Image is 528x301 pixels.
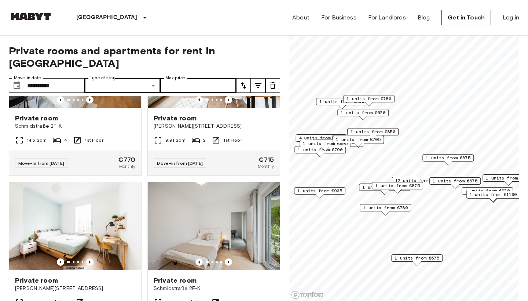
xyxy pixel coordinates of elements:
[426,155,470,161] span: 1 units from €875
[341,109,385,116] span: 1 units from €620
[316,139,361,146] span: 3 units from €675
[336,136,381,143] span: 1 units from €705
[57,258,64,266] button: Previous image
[203,137,206,144] span: 2
[313,139,364,150] div: Map marker
[332,135,384,146] div: Map marker
[333,136,384,147] div: Map marker
[297,188,342,194] span: 1 units from €905
[299,135,344,141] span: 4 units from €730
[321,13,356,22] a: For Business
[316,98,367,109] div: Map marker
[319,98,364,105] span: 1 units from €690
[236,78,251,93] button: tune
[15,276,58,285] span: Private room
[359,184,410,195] div: Map marker
[337,109,389,120] div: Map marker
[9,19,142,176] a: Marketing picture of unit DE-01-260-006-01Previous imagePrevious imagePrivate roomSchmidstraße 2F...
[465,188,510,194] span: 1 units from €970
[148,182,280,270] img: Marketing picture of unit DE-01-260-011-03
[466,191,520,202] div: Map marker
[147,19,280,176] a: Marketing picture of unit DE-01-08-005-01QPrevious imagePrevious imagePrivate room[PERSON_NAME][S...
[346,95,391,102] span: 1 units from €780
[360,204,411,215] div: Map marker
[375,182,420,189] span: 1 units from €875
[343,95,395,106] div: Map marker
[296,134,347,146] div: Map marker
[15,114,58,123] span: Private room
[429,177,481,189] div: Map marker
[15,123,135,130] span: Schmidstraße 2F-K
[351,128,395,135] span: 1 units from €850
[10,78,24,93] button: Choose date, selected date is 8 Jan 2026
[395,255,439,261] span: 1 units from €675
[86,96,93,104] button: Previous image
[90,75,115,81] label: Type of stay
[294,187,345,199] div: Map marker
[18,160,64,166] span: Move-in from [DATE]
[9,44,280,69] span: Private rooms and apartments for rent in [GEOGRAPHIC_DATA]
[9,182,141,270] img: Marketing picture of unit DE-01-09-017-04Q
[85,137,103,144] span: 1st Floor
[441,10,491,25] a: Get in Touch
[291,291,323,299] a: Mapbox logo
[462,187,513,199] div: Map marker
[27,137,47,144] span: 14.5 Sqm
[292,13,309,22] a: About
[422,154,474,166] div: Map marker
[15,285,135,292] span: [PERSON_NAME][STREET_ADDRESS]
[57,96,64,104] button: Previous image
[298,146,342,153] span: 1 units from €790
[303,140,348,147] span: 1 units from €895
[225,96,232,104] button: Previous image
[154,285,274,292] span: Schmidstraße 2F-K
[362,184,407,191] span: 1 units from €835
[154,114,197,123] span: Private room
[265,78,280,93] button: tune
[165,137,186,144] span: 9.91 Sqm
[154,276,197,285] span: Private room
[391,254,443,266] div: Map marker
[9,13,53,20] img: Habyt
[119,163,135,170] span: Monthly
[368,13,406,22] a: For Landlords
[294,146,346,157] div: Map marker
[165,75,185,81] label: Max price
[363,204,408,211] span: 1 units from €780
[195,258,203,266] button: Previous image
[14,75,41,81] label: Move-in date
[392,177,446,188] div: Map marker
[118,156,135,163] span: €770
[154,123,274,130] span: [PERSON_NAME][STREET_ADDRESS]
[225,258,232,266] button: Previous image
[300,140,351,151] div: Map marker
[470,191,517,198] span: 1 units from €1190
[64,137,67,144] span: 4
[157,160,203,166] span: Move-in from [DATE]
[372,182,423,193] div: Map marker
[258,156,274,163] span: €715
[503,13,519,22] a: Log in
[251,78,265,93] button: tune
[395,177,443,184] span: 12 units from €720
[223,137,242,144] span: 1st Floor
[347,128,399,139] div: Map marker
[258,163,274,170] span: Monthly
[195,96,203,104] button: Previous image
[433,178,477,184] span: 1 units from €675
[335,135,380,142] span: 6 units from €715
[418,13,430,22] a: Blog
[76,13,137,22] p: [GEOGRAPHIC_DATA]
[86,258,93,266] button: Previous image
